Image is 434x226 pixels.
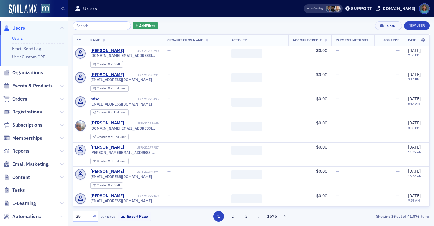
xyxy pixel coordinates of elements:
span: — [336,72,339,77]
div: [PERSON_NAME] [90,72,124,78]
span: — [336,96,339,102]
span: Activity [231,38,247,42]
div: End User [97,160,126,163]
span: — [167,144,171,150]
div: Export [385,24,397,28]
span: $0.00 [316,120,327,126]
span: $0.00 [316,48,327,53]
button: AddFilter [133,22,158,30]
span: Email Marketing [12,161,49,168]
span: Add Filter [139,23,155,28]
a: bdw [90,96,99,102]
span: Created Via : [97,183,114,187]
a: E-Learning [3,200,36,207]
span: Payment Methods [336,38,368,42]
span: $0.00 [316,169,327,174]
span: Viewing [307,6,323,11]
div: USR-21277369 [125,194,159,198]
span: Memberships [12,135,42,142]
span: — [336,120,339,126]
span: — [396,96,400,102]
span: [EMAIL_ADDRESS][DOMAIN_NAME] [90,77,152,82]
span: … [255,213,263,219]
span: [PERSON_NAME][EMAIL_ADDRESS][DOMAIN_NAME] [90,150,159,155]
div: USR-21280290 [125,49,159,53]
span: — [336,169,339,174]
span: Created Via : [97,135,114,139]
span: Tasks [12,187,25,194]
button: [DOMAIN_NAME] [376,6,418,11]
a: Registrations [3,109,42,115]
span: Registrations [12,109,42,115]
span: — [336,144,339,150]
span: E-Learning [12,200,36,207]
time: 2:59 PM [408,53,420,57]
div: USR-21277374 [125,170,159,174]
a: [PERSON_NAME] [90,193,124,199]
span: Created Via : [97,62,114,66]
span: — [167,193,171,198]
a: Users [3,25,25,31]
span: Created Via : [97,86,114,90]
strong: 25 [390,213,396,219]
span: Job Type [383,38,399,42]
a: View Homepage [37,4,50,14]
span: $0.00 [316,72,327,77]
span: — [396,144,400,150]
a: Email Send Log [12,46,41,51]
a: [PERSON_NAME] [90,48,124,54]
span: — [167,169,171,174]
time: 3:38 PM [408,126,420,130]
span: Organization Name [167,38,203,42]
button: Export [375,21,402,30]
img: SailAMX [41,4,50,13]
div: Staff [97,184,120,187]
a: Subscriptions [3,122,42,128]
span: — [396,48,400,53]
span: — [167,72,171,77]
a: [PERSON_NAME] [90,145,124,150]
div: End User [97,135,126,139]
button: 2 [227,211,238,222]
span: ‌ [231,146,262,155]
span: Emily Trott [334,6,341,12]
time: 9:59 AM [408,198,420,202]
span: [DOMAIN_NAME][EMAIL_ADDRESS][DOMAIN_NAME] [90,53,159,58]
div: Created Via: Staff [90,182,123,189]
span: [EMAIL_ADDRESS][DOMAIN_NAME] [90,174,152,179]
span: Chris Dougherty [326,6,332,12]
time: 2:30 PM [408,77,420,81]
span: Subscriptions [12,122,42,128]
span: Events & Products [12,83,53,89]
span: — [167,120,171,126]
span: Content [12,174,30,181]
span: Account Credit [293,38,322,42]
div: End User [97,87,126,90]
span: Orders [12,96,27,102]
span: [DATE] [408,144,421,150]
span: ‌ [231,49,262,58]
span: — [396,72,400,77]
span: Created Via : [97,110,114,114]
span: ‌ [231,122,262,131]
span: [EMAIL_ADDRESS][DOMAIN_NAME] [90,198,152,203]
span: Created Via : [97,159,114,163]
a: Users [12,35,23,41]
strong: 41,876 [406,213,420,219]
div: [PERSON_NAME] [90,120,124,126]
button: 1676 [267,211,277,222]
div: Created Via: Staff [90,206,123,213]
button: Export Page [118,212,151,221]
span: Name [90,38,100,42]
div: End User [97,111,126,114]
span: ‌ [231,73,262,82]
div: USR-21277987 [125,146,159,150]
a: Automations [3,213,41,220]
a: Reports [3,148,30,154]
img: SailAMX [9,4,37,14]
a: Tasks [3,187,25,194]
